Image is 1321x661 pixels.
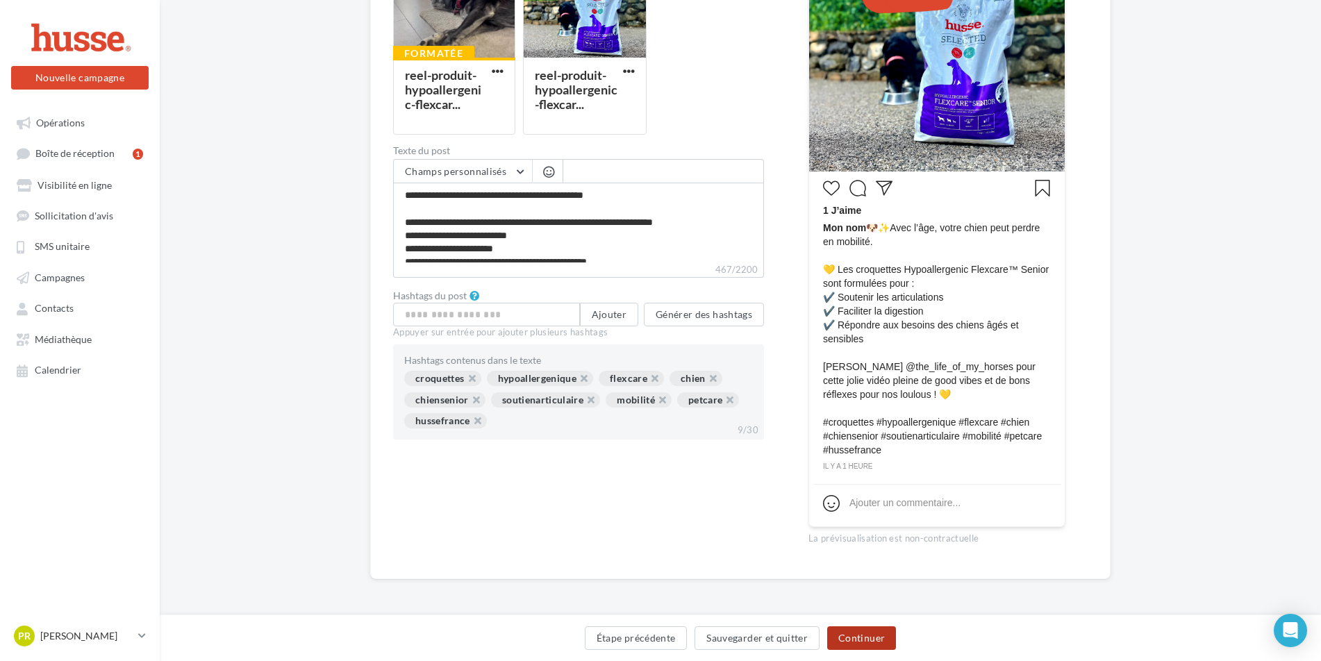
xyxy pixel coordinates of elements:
button: Sauvegarder et quitter [695,626,820,650]
span: Contacts [35,303,74,315]
span: PR [18,629,31,643]
div: mobilité [606,392,672,408]
div: 1 [133,149,143,160]
a: PR [PERSON_NAME] [11,623,149,649]
a: Boîte de réception1 [8,140,151,166]
button: Ajouter [580,303,638,326]
label: Texte du post [393,146,764,156]
svg: Enregistrer [1034,180,1051,196]
p: [PERSON_NAME] [40,629,133,643]
div: chiensenior [404,392,485,408]
div: il y a 1 heure [823,460,1051,473]
div: 9/30 [732,421,764,440]
div: flexcare [599,371,664,386]
div: chien [670,371,722,386]
span: Médiathèque [35,333,92,345]
span: Campagnes [35,271,85,283]
div: 1 J’aime [823,203,1051,221]
span: Boîte de réception [35,148,115,160]
div: hypoallergenique [487,371,594,386]
a: Médiathèque [8,326,151,351]
span: Visibilité en ligne [38,179,112,191]
div: Formatée [393,46,474,61]
svg: Partager la publication [876,180,892,196]
span: Opérations [36,117,85,128]
a: Calendrier [8,357,151,382]
div: soutienarticulaire [491,392,600,408]
a: Sollicitation d'avis [8,203,151,228]
div: Open Intercom Messenger [1274,614,1307,647]
a: SMS unitaire [8,233,151,258]
span: Champs personnalisés [405,165,506,177]
div: reel-produit-hypoallergenic-flexcar... [405,67,481,112]
label: 467/2200 [393,262,764,278]
div: Hashtags contenus dans le texte [404,355,753,365]
span: SMS unitaire [35,241,90,253]
div: croquettes [404,371,481,386]
button: Champs personnalisés [394,160,532,183]
span: Sollicitation d'avis [35,210,113,221]
a: Visibilité en ligne [8,172,151,197]
a: Campagnes [8,265,151,290]
div: Appuyer sur entrée pour ajouter plusieurs hashtags [393,326,764,339]
div: Ajouter un commentaire... [849,496,961,510]
div: reel-produit-hypoallergenic-flexcar... [535,67,617,112]
span: Mon nom [823,222,866,233]
div: petcare [677,392,739,408]
svg: Emoji [823,495,840,512]
svg: J’aime [823,180,840,196]
div: hussefrance [404,413,487,428]
button: Continuer [827,626,896,650]
svg: Commenter [849,180,866,196]
button: Étape précédente [585,626,688,650]
span: Calendrier [35,365,81,376]
button: Nouvelle campagne [11,66,149,90]
a: Contacts [8,295,151,320]
label: Hashtags du post [393,291,467,301]
button: Générer des hashtags [644,303,764,326]
div: La prévisualisation est non-contractuelle [808,527,1065,545]
span: 🐶✨Avec l’âge, votre chien peut perdre en mobilité. 💛 Les croquettes Hypoallergenic Flexcare™ Seni... [823,221,1051,457]
a: Opérations [8,110,151,135]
